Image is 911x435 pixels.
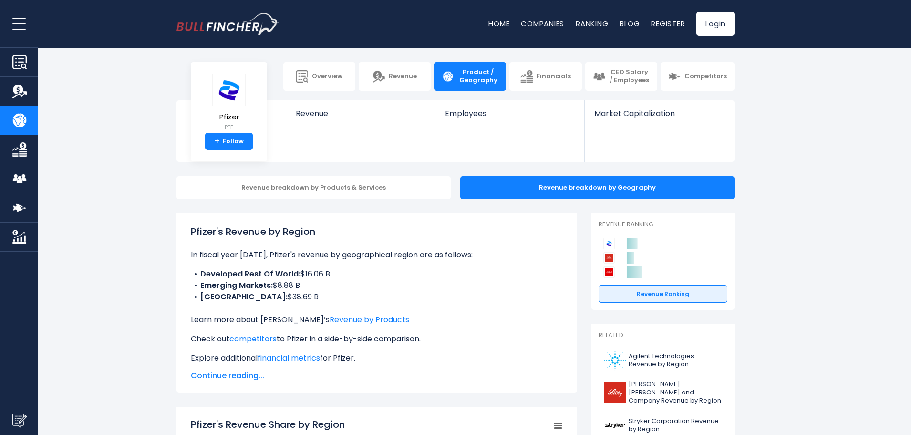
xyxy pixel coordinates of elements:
[389,73,417,81] span: Revenue
[215,137,219,146] strong: +
[200,291,288,302] b: [GEOGRAPHIC_DATA]:
[629,352,722,369] span: Agilent Technologies Revenue by Region
[585,100,734,134] a: Market Capitalization
[191,291,563,303] li: $38.69 B
[205,133,253,150] a: +Follow
[458,68,498,85] span: Product / Geography
[509,62,581,91] a: Financials
[576,19,608,29] a: Ranking
[191,314,563,326] p: Learn more about [PERSON_NAME]’s
[599,221,727,229] p: Revenue Ranking
[609,68,650,85] span: CEO Salary / Employees
[191,370,563,382] span: Continue reading...
[603,252,615,264] img: Eli Lilly and Company competitors logo
[312,73,342,81] span: Overview
[191,280,563,291] li: $8.88 B
[661,62,735,91] a: Competitors
[434,62,506,91] a: Product / Geography
[191,352,563,364] p: Explore additional for Pfizer.
[603,238,615,249] img: Pfizer competitors logo
[296,109,426,118] span: Revenue
[435,100,584,134] a: Employees
[445,109,574,118] span: Employees
[286,100,435,134] a: Revenue
[603,266,615,278] img: Johnson & Johnson competitors logo
[191,224,563,239] h1: Pfizer's Revenue by Region
[176,176,451,199] div: Revenue breakdown by Products & Services
[651,19,685,29] a: Register
[521,19,564,29] a: Companies
[629,381,722,405] span: [PERSON_NAME] [PERSON_NAME] and Company Revenue by Region
[176,13,279,35] a: Go to homepage
[258,352,320,363] a: financial metrics
[191,268,563,280] li: $16.06 B
[594,109,724,118] span: Market Capitalization
[176,13,279,35] img: bullfincher logo
[604,350,626,371] img: A logo
[212,113,246,121] span: Pfizer
[212,123,246,132] small: PFE
[200,268,300,279] b: Developed Rest Of World:
[604,382,626,403] img: LLY logo
[200,280,273,291] b: Emerging Markets:
[585,62,657,91] a: CEO Salary / Employees
[488,19,509,29] a: Home
[599,285,727,303] a: Revenue Ranking
[599,331,727,340] p: Related
[212,74,246,133] a: Pfizer PFE
[537,73,571,81] span: Financials
[599,347,727,373] a: Agilent Technologies Revenue by Region
[599,378,727,407] a: [PERSON_NAME] [PERSON_NAME] and Company Revenue by Region
[684,73,727,81] span: Competitors
[696,12,735,36] a: Login
[460,176,735,199] div: Revenue breakdown by Geography
[191,418,345,431] tspan: Pfizer's Revenue Share by Region
[191,249,563,261] p: In fiscal year [DATE], Pfizer's revenue by geographical region are as follows:
[629,417,722,434] span: Stryker Corporation Revenue by Region
[620,19,640,29] a: Blog
[330,314,409,325] a: Revenue by Products
[229,333,277,344] a: competitors
[359,62,431,91] a: Revenue
[191,333,563,345] p: Check out to Pfizer in a side-by-side comparison.
[283,62,355,91] a: Overview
